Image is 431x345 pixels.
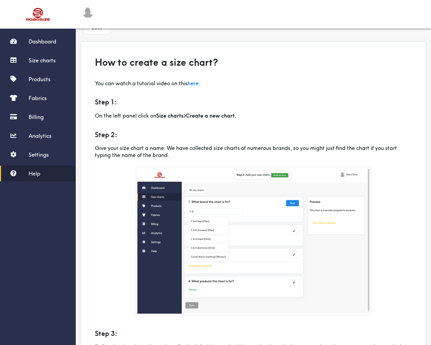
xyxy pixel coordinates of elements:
[95,77,412,87] p: You can watch a tutorial video on this .
[29,38,56,45] span: Dashboard
[29,95,47,101] span: Fabrics
[95,89,412,107] h5: Step 1:
[29,132,52,139] span: Analytics
[95,56,412,69] h3: How to create a size chart?
[95,122,412,139] h5: Step 2:
[156,112,184,119] b: Size charts
[29,76,51,83] span: Products
[95,321,412,338] h5: Step 3:
[29,114,44,120] span: Billing
[29,151,49,158] span: Settings
[95,142,412,159] p: Give your size chart a name. We have collected size charts of numerous brands, so you might just ...
[13,5,63,24] img: Robosize
[186,112,235,119] b: Create a new chart
[29,170,40,177] span: Help
[95,109,412,119] p: On the left panel click on > .
[188,80,199,87] a: here
[29,57,56,64] span: Size charts
[136,167,371,315] img: size_chart_brand.1d3e0750.png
